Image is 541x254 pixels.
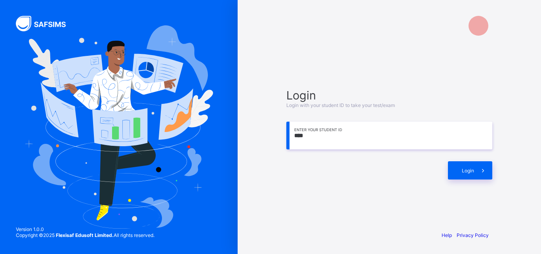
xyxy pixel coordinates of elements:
span: Copyright © 2025 All rights reserved. [16,232,154,238]
span: Login with your student ID to take your test/exam [286,102,395,108]
strong: Flexisaf Edusoft Limited. [56,232,114,238]
span: Login [286,88,492,102]
a: Privacy Policy [457,232,489,238]
a: Help [442,232,452,238]
span: Version 1.0.0 [16,226,154,232]
img: SAFSIMS Logo [16,16,75,31]
span: Login [462,168,474,174]
img: Hero Image [25,25,213,228]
